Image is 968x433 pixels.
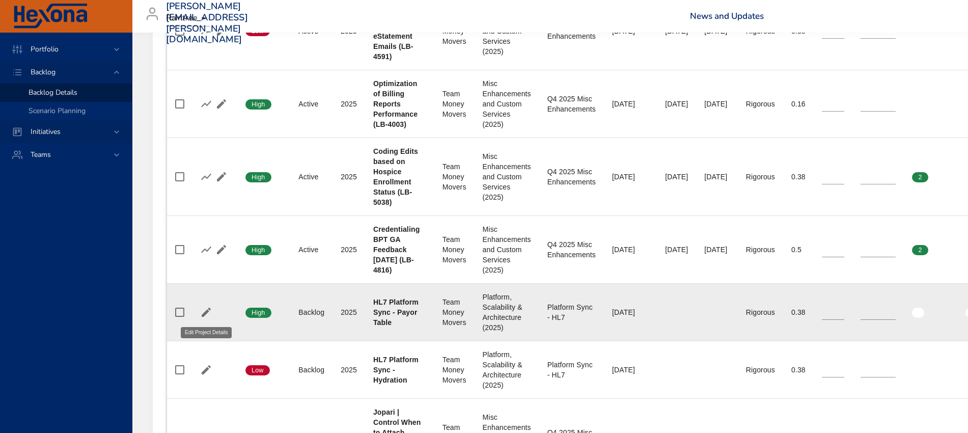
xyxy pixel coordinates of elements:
div: Team Money Movers [442,355,466,385]
span: Portfolio [22,44,67,54]
div: Q4 2025 Misc Enhancements [547,167,596,187]
div: Platform, Scalability & Architecture (2025) [483,349,531,390]
div: 0.38 [791,172,806,182]
div: 2025 [341,99,357,109]
div: Rigorous [746,245,775,255]
span: Scenario Planning [29,106,86,116]
div: [DATE] [704,245,729,255]
img: Hexona [12,4,89,29]
button: Show Burnup [199,96,214,112]
b: Ability to Report on Failed eStatement Emails (LB-4591) [373,2,413,61]
div: Team Money Movers [442,234,466,265]
div: Backlog [298,365,324,375]
div: Q4 2025 Misc Enhancements [547,239,596,260]
button: Edit Project Details [214,242,229,257]
div: 2025 [341,172,357,182]
div: [DATE] [704,172,729,182]
div: 0.5 [791,245,806,255]
div: Rigorous [746,172,775,182]
button: Edit Project Details [199,362,214,377]
button: Edit Project Details [214,96,229,112]
div: Misc Enhancements and Custom Services (2025) [483,78,531,129]
div: [DATE] [665,172,688,182]
button: Edit Project Details [214,169,229,184]
div: Active [298,172,324,182]
button: Show Burnup [199,169,214,184]
div: [DATE] [612,172,649,182]
div: Active [298,245,324,255]
div: 2025 [341,365,357,375]
div: Platform Sync - HL7 [547,360,596,380]
span: Backlog Details [29,88,77,97]
div: 0.38 [791,365,806,375]
h3: [PERSON_NAME][EMAIL_ADDRESS][PERSON_NAME][DOMAIN_NAME] [166,1,248,45]
div: Backlog [298,307,324,317]
span: High [245,308,271,317]
span: High [245,173,271,182]
span: High [245,100,271,109]
div: [DATE] [612,307,649,317]
b: Optimization of Billing Reports Performance (LB-4003) [373,79,418,128]
div: [DATE] [665,99,688,109]
span: Initiatives [22,127,69,137]
div: Platform Sync - HL7 [547,302,596,322]
div: Platform, Scalability & Architecture (2025) [483,292,531,333]
div: 0.38 [791,307,806,317]
div: 0.16 [791,99,806,109]
span: Teams [22,150,59,159]
a: News and Updates [690,10,764,22]
div: [DATE] [665,245,688,255]
div: Misc Enhancements and Custom Services (2025) [483,224,531,275]
span: 2 [912,173,928,182]
div: Q4 2025 Misc Enhancements [547,94,596,114]
div: Active [298,99,324,109]
b: HL7 Platform Sync - Payor Table [373,298,419,327]
span: Backlog [22,67,64,77]
div: 2025 [341,245,357,255]
button: Show Burnup [199,242,214,257]
div: Team Money Movers [442,297,466,328]
div: [DATE] [612,365,649,375]
div: Raintree [166,10,210,26]
b: Coding Edits based on Hospice Enrollment Status (LB-5038) [373,147,418,206]
span: High [245,246,271,255]
div: [DATE] [612,245,649,255]
span: Low [245,366,270,375]
div: Rigorous [746,365,775,375]
div: Team Money Movers [442,89,466,119]
div: 2025 [341,307,357,317]
div: Rigorous [746,307,775,317]
div: Team Money Movers [442,161,466,192]
div: Rigorous [746,99,775,109]
b: HL7 Platform Sync - Hydration [373,356,419,384]
div: [DATE] [612,99,649,109]
div: Misc Enhancements and Custom Services (2025) [483,151,531,202]
div: [DATE] [704,99,729,109]
span: 2 [912,246,928,255]
span: 0 [912,100,928,109]
b: Credentialing BPT GA Feedback [DATE] (LB-4816) [373,225,420,274]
